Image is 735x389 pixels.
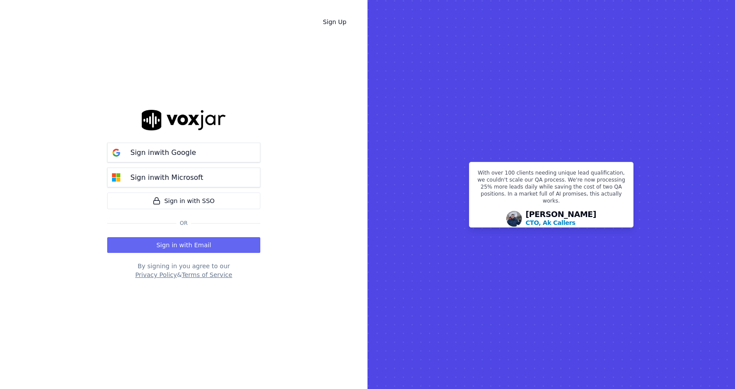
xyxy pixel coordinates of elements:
a: Sign in with SSO [107,193,260,209]
a: Sign Up [316,14,353,30]
button: Privacy Policy [135,270,177,279]
img: logo [142,110,226,130]
div: By signing in you agree to our & [107,262,260,279]
p: With over 100 clients needing unique lead qualification, we couldn't scale our QA process. We're ... [475,169,628,208]
span: Or [176,220,191,227]
img: google Sign in button [108,144,125,161]
img: Avatar [506,211,522,227]
div: [PERSON_NAME] [525,210,596,227]
button: Sign inwith Google [107,143,260,162]
button: Sign in with Email [107,237,260,253]
button: Terms of Service [182,270,232,279]
p: CTO, Ak Callers [525,218,575,227]
button: Sign inwith Microsoft [107,168,260,187]
p: Sign in with Google [130,147,196,158]
img: microsoft Sign in button [108,169,125,186]
p: Sign in with Microsoft [130,172,203,183]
